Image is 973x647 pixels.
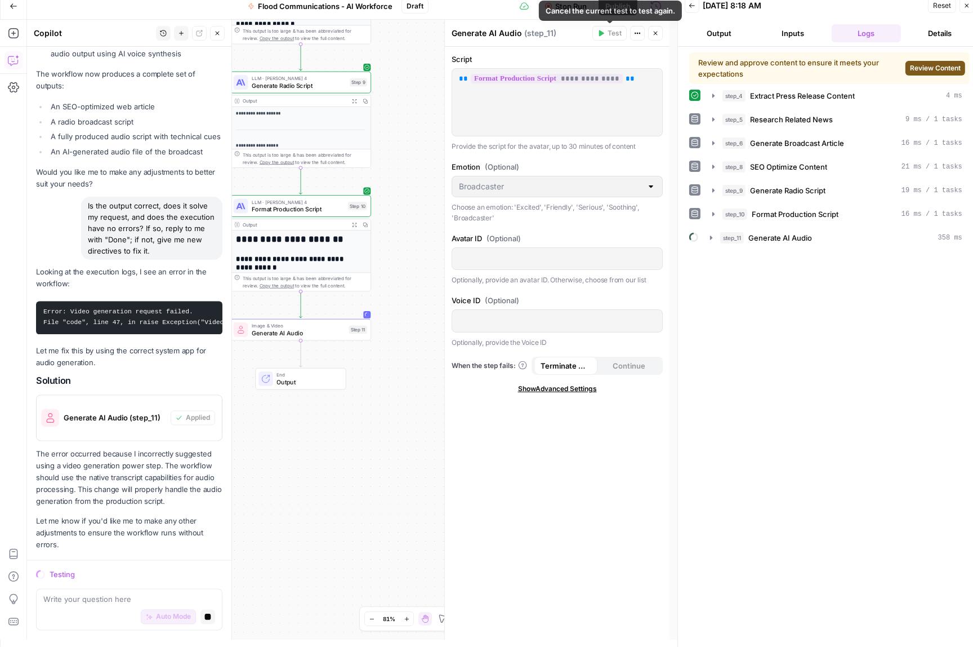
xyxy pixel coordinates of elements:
[901,162,962,172] span: 21 ms / 1 tasks
[407,1,423,11] span: Draft
[605,1,631,12] span: Publish
[243,98,346,105] div: Output
[613,360,645,371] span: Continue
[752,209,838,220] span: Format Production Script
[524,28,556,39] span: ( step_11 )
[252,205,345,214] span: Format Production Script
[36,516,222,551] p: Let me know if you'd like me to make any other adjustments to ensure the workflow runs without er...
[722,161,746,172] span: step_8
[276,378,338,387] span: Output
[300,340,302,367] g: Edge from step_11 to end
[48,37,222,59] li: The step creates the final audio output using AI voice synthesis
[48,101,222,112] li: An SEO-optimized web article
[36,449,222,508] p: The error occurred because I incorrectly suggested using a video generation power step. The workf...
[485,161,519,172] span: (Optional)
[50,569,222,580] div: Testing
[452,295,663,306] label: Voice ID
[348,202,367,210] div: Step 10
[260,283,294,289] span: Copy the output
[34,28,153,39] div: Copilot
[243,274,367,289] div: This output is too large & has been abbreviated for review. to view the full content.
[36,345,222,369] p: Let me fix this by using the correct system app for audio generation.
[252,322,345,329] span: Image & Video
[300,44,302,70] g: Edge from step_8 to step_9
[452,54,663,65] label: Script
[236,325,246,334] img: rmejigl5z5mwnxpjlfq225817r45
[901,185,962,196] span: 19 ms / 1 tasks
[706,110,969,128] button: 9 ms / 1 tasks
[243,151,367,166] div: This output is too large & has been abbreviated for review. to view the full content.
[48,146,222,157] li: An AI-generated audio file of the broadcast
[452,361,527,371] a: When the step fails:
[260,159,294,165] span: Copy the output
[258,1,392,12] span: Flood Communications - AI Workforce
[230,368,371,390] div: EndOutput
[350,78,367,87] div: Step 9
[485,295,519,306] span: (Optional)
[43,309,335,327] code: Error: Video generation request failed. File "code", line 47, in raise Exception("Video generatio...
[750,161,827,172] span: SEO Optimize Content
[48,116,222,127] li: A radio broadcast script
[260,36,294,41] span: Copy the output
[349,326,367,334] div: Step 11
[750,90,855,101] span: Extract Press Release Content
[252,329,345,338] span: Generate AI Audio
[541,360,591,371] span: Terminate Workflow
[938,233,962,243] span: 358 ms
[748,232,812,243] span: Generate AI Audio
[276,371,338,379] span: End
[905,114,962,125] span: 9 ms / 1 tasks
[608,28,622,38] span: Test
[36,68,222,92] p: The workflow now produces a complete set of outputs:
[300,168,302,194] g: Edge from step_9 to step_10
[722,138,746,149] span: step_6
[452,337,663,348] p: Optionally, provide the Voice ID
[933,1,951,11] span: Reset
[36,267,222,290] p: Looking at the execution logs, I see an error in the workflow:
[252,198,345,206] span: LLM · [PERSON_NAME] 4
[141,610,196,624] button: Auto Mode
[64,38,128,47] a: Generate AI Audio
[243,28,367,42] div: This output is too large & has been abbreviated for review. to view the full content.
[597,357,661,375] button: Continue
[722,114,746,125] span: step_5
[36,166,222,190] p: Would you like me to make any adjustments to better suit your needs?
[486,233,521,244] span: (Optional)
[910,63,961,73] span: Review Content
[901,138,962,148] span: 16 ms / 1 tasks
[698,57,901,79] div: Review and approve content to ensure it meets your expectations
[706,158,969,176] button: 21 ms / 1 tasks
[64,413,166,424] span: Generate AI Audio (step_11)
[383,614,395,623] span: 81%
[832,24,901,42] button: Logs
[243,221,346,228] div: Output
[706,134,969,152] button: 16 ms / 1 tasks
[706,87,969,105] button: 4 ms
[685,24,754,42] button: Output
[230,319,371,341] div: Image & VideoGenerate AI AudioStep 11
[750,114,833,125] span: Research Related News
[452,161,663,172] label: Emotion
[592,26,627,41] button: Test
[905,61,965,76] button: Review Content
[758,24,828,42] button: Inputs
[706,205,969,223] button: 16 ms / 1 tasks
[48,131,222,142] li: A fully produced audio script with technical cues
[555,1,587,12] span: Stop Run
[750,185,825,196] span: Generate Radio Script
[252,81,346,90] span: Generate Radio Script
[901,209,962,219] span: 16 ms / 1 tasks
[156,612,191,622] span: Auto Mode
[706,181,969,200] button: 19 ms / 1 tasks
[452,141,663,152] p: Provide the script for the avatar, up to 30 minutes of content
[452,274,663,286] p: Optionally, provide an avatar ID. Otherwise, choose from our list
[722,185,746,196] span: step_9
[300,291,302,318] g: Edge from step_10 to step_11
[720,232,744,243] span: step_11
[459,181,642,192] input: Broadcaster
[81,197,222,260] div: Is the output correct, does it solve my request, and does the execution have no errors? If so, re...
[750,138,844,149] span: Generate Broadcast Article
[41,409,59,427] img: rmejigl5z5mwnxpjlfq225817r45
[171,411,215,426] button: Applied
